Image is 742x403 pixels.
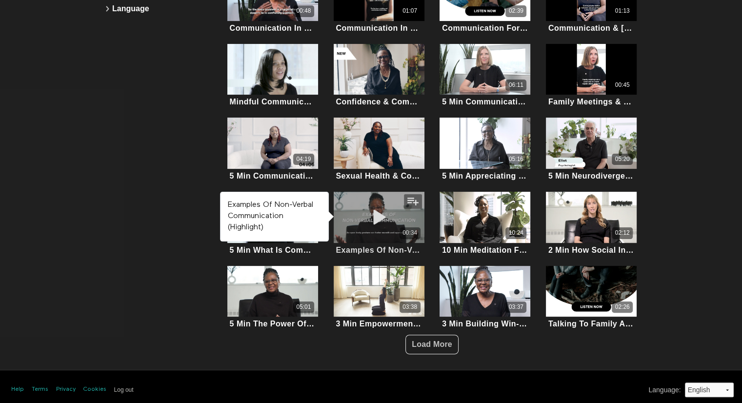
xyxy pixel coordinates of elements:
[440,44,530,108] a: 5 Min Communication Tips For Busy Families06:115 Min Communication Tips For Busy Families
[83,385,106,394] a: Cookies
[402,7,417,15] div: 01:07
[615,7,630,15] div: 01:13
[230,97,316,106] div: Mindful Communication
[548,171,635,181] div: 5 Min Neurodivergent Communication
[56,385,76,394] a: Privacy
[230,171,316,181] div: 5 Min Communication And [MEDICAL_DATA]
[114,386,134,393] input: Log out
[442,245,528,255] div: 10 Min Meditation For Better Communication
[227,44,318,108] a: Mindful CommunicationMindful Communication
[442,319,528,328] div: 3 Min Building Win-Win Negotiation Solutions
[405,335,459,354] button: Load More
[442,23,528,33] div: Communication For Social & Emotional Health (Audio)
[442,97,528,106] div: 5 Min Communication Tips For Busy Families
[228,201,313,231] strong: Examples Of Non-Verbal Communication (Highlight)
[296,303,311,311] div: 05:01
[334,44,424,108] a: Confidence & Communication SkillsConfidence & Communication Skills
[648,385,681,395] label: Language :
[334,118,424,182] a: Sexual Health & CommunicationSexual Health & Communication
[548,319,635,328] div: Talking To Family About Your [MEDICAL_DATA] Diagnosis (Audio)
[548,97,635,106] div: Family Meetings & Communication (Highlight)
[227,118,318,182] a: 5 Min Communication And Safe Sex04:195 Min Communication And [MEDICAL_DATA]
[336,97,422,106] div: Confidence & Communication Skills
[615,303,630,311] div: 02:26
[440,118,530,182] a: 5 Min Appreciating Communication Style Differences05:165 Min Appreciating Communication Style Dif...
[548,245,635,255] div: 2 Min How Social Interaction Shapes Kids Communication
[548,23,635,33] div: Communication & [MEDICAL_DATA] Skills (Highlight)
[296,7,311,15] div: 00:48
[546,192,637,256] a: 2 Min How Social Interaction Shapes Kids Communication02:122 Min How Social Interaction Shapes Ki...
[334,192,424,256] a: Examples Of Non-Verbal Communication (Highlight)00:34Examples Of Non-Verbal Communication (Highli...
[509,155,523,163] div: 05:16
[230,245,316,255] div: 5 Min What Is Communication?
[442,171,528,181] div: 5 Min Appreciating Communication Style Differences
[32,385,48,394] a: Terms
[615,81,630,89] div: 00:45
[440,266,530,330] a: 3 Min Building Win-Win Negotiation Solutions03:373 Min Building Win-Win Negotiation Solutions
[509,303,523,311] div: 03:37
[336,319,422,328] div: 3 Min Empowerment Mantra
[509,7,523,15] div: 02:39
[440,192,530,256] a: 10 Min Meditation For Better Communication10:2410 Min Meditation For Better Communication
[230,23,316,33] div: Communication In Negotiations (Highlight)
[402,303,417,311] div: 03:38
[615,155,630,163] div: 05:20
[546,118,637,182] a: 5 Min Neurodivergent Communication05:205 Min Neurodivergent Communication
[509,81,523,89] div: 06:11
[227,266,318,330] a: 5 Min The Power Of Non-Verbal Communication05:015 Min The Power Of Non-Verbal Communication
[296,155,311,163] div: 04:19
[336,23,422,33] div: Communication In Romantic Relationships (Highlight)
[412,340,452,348] span: Load More
[615,229,630,237] div: 02:12
[334,266,424,330] a: 3 Min Empowerment Mantra03:383 Min Empowerment Mantra
[336,171,422,181] div: Sexual Health & Communication
[336,245,422,255] div: Examples Of Non-Verbal Communication (Highlight)
[404,194,422,209] button: Add to my list
[546,266,637,330] a: Talking To Family About Your Diabetes Diagnosis (Audio)02:26Talking To Family About Your [MEDICAL...
[402,229,417,237] div: 00:34
[230,319,316,328] div: 5 Min The Power Of Non-Verbal Communication
[11,385,24,394] a: Help
[509,229,523,237] div: 10:24
[546,44,637,108] a: Family Meetings & Communication (Highlight)00:45Family Meetings & Communication (Highlight)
